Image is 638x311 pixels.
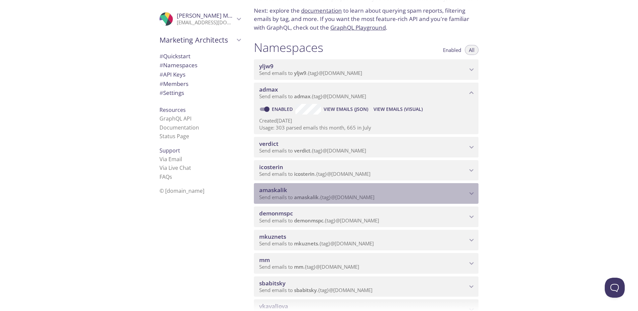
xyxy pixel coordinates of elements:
[154,79,246,89] div: Members
[259,256,270,264] span: mm
[254,253,478,274] div: mm namespace
[159,155,182,163] a: Via Email
[254,6,478,32] p: Next: explore the to learn about querying spam reports, filtering emails by tag, and more. If you...
[259,86,278,93] span: admax
[271,106,295,112] a: Enabled
[159,164,191,171] a: Via Live Chat
[294,263,303,270] span: mm
[154,52,246,61] div: Quickstart
[159,52,190,60] span: Quickstart
[254,206,478,227] div: demonmspc namespace
[254,40,323,55] h1: Namespaces
[254,83,478,103] div: admax namespace
[259,233,286,240] span: mkuznets
[259,217,379,224] span: Send emails to . {tag} @[DOMAIN_NAME]
[324,105,368,113] span: View Emails (JSON)
[259,124,473,131] p: Usage: 303 parsed emails this month, 665 in July
[294,194,319,200] span: amaskalik
[294,93,310,100] span: admax
[177,12,246,19] span: [PERSON_NAME] Maskalik
[154,88,246,98] div: Team Settings
[254,137,478,157] div: verdict namespace
[169,173,172,180] span: s
[254,276,478,297] div: sbabitsky namespace
[321,104,371,115] button: View Emails (JSON)
[294,170,315,177] span: icosterin
[154,70,246,79] div: API Keys
[439,45,465,55] button: Enabled
[259,240,374,247] span: Send emails to . {tag} @[DOMAIN_NAME]
[259,147,366,154] span: Send emails to . {tag} @[DOMAIN_NAME]
[159,124,199,131] a: Documentation
[371,104,425,115] button: View Emails (Visual)
[605,278,625,298] iframe: Help Scout Beacon - Open
[159,52,163,60] span: #
[159,106,186,114] span: Resources
[159,61,197,69] span: Namespaces
[301,7,342,14] a: documentation
[254,59,478,80] div: yljw9 namespace
[159,61,163,69] span: #
[254,230,478,250] div: mkuznets namespace
[159,115,191,122] a: GraphQL API
[294,70,306,76] span: yljw9
[259,70,362,76] span: Send emails to . {tag} @[DOMAIN_NAME]
[259,263,359,270] span: Send emails to . {tag} @[DOMAIN_NAME]
[294,217,323,224] span: demonmspc
[159,89,184,97] span: Settings
[254,183,478,204] div: amaskalik namespace
[159,147,180,154] span: Support
[259,186,287,194] span: amaskalik
[259,117,473,124] p: Created [DATE]
[259,287,372,293] span: Send emails to . {tag} @[DOMAIN_NAME]
[159,71,163,78] span: #
[159,133,189,140] a: Status Page
[259,170,371,177] span: Send emails to . {tag} @[DOMAIN_NAME]
[259,279,285,287] span: sbabitsky
[159,71,185,78] span: API Keys
[465,45,478,55] button: All
[294,147,310,154] span: verdict
[159,187,204,194] span: © [DOMAIN_NAME]
[330,24,386,31] a: GraphQL Playground
[154,31,246,49] div: Marketing Architects
[259,93,366,100] span: Send emails to . {tag} @[DOMAIN_NAME]
[259,194,374,200] span: Send emails to . {tag} @[DOMAIN_NAME]
[259,163,283,171] span: icosterin
[373,105,423,113] span: View Emails (Visual)
[159,89,163,97] span: #
[159,80,188,88] span: Members
[294,240,318,247] span: mkuznets
[254,160,478,181] div: icosterin namespace
[259,140,278,148] span: verdict
[154,8,246,30] div: Anton Maskalik
[159,35,235,45] span: Marketing Architects
[154,61,246,70] div: Namespaces
[259,62,273,70] span: yljw9
[177,19,235,26] p: [EMAIL_ADDRESS][DOMAIN_NAME]
[159,173,172,180] a: FAQ
[294,287,317,293] span: sbabitsky
[259,209,293,217] span: demonmspc
[159,80,163,88] span: #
